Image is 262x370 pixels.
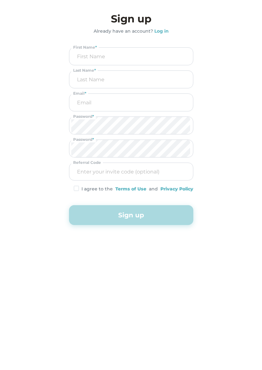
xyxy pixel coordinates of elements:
strong: Log in [154,28,169,34]
input: Last Name [71,71,191,88]
img: Rectangle%20451.svg [74,186,79,191]
div: Password [71,114,96,119]
h3: Sign up [69,11,193,27]
div: Email [71,91,88,96]
button: Sign up [69,205,193,225]
div: Terms of Use [115,186,146,192]
input: Enter your invite code (optional) [71,163,191,180]
div: Already have an account? [94,28,153,35]
div: Referral Code [71,160,103,165]
div: and [149,186,158,192]
div: Last Name [71,68,98,73]
div: Privacy Policy [160,186,193,192]
div: First Name [71,44,99,50]
input: Email [71,94,191,111]
div: I agree to the [81,186,113,192]
div: Password [71,137,96,142]
input: First Name [71,48,191,65]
